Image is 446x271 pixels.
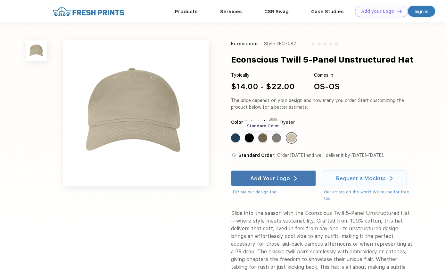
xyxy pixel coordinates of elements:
div: Style #EC7087 [264,40,296,47]
img: gray_star.svg [323,42,327,46]
div: Typically [231,72,295,79]
div: $14.00 - $22.00 [231,81,295,92]
span: Order [DATE] and we’ll deliver it by [DATE]–[DATE]. [277,153,384,158]
img: gray_star.svg [334,42,338,46]
div: Oyster [280,119,295,126]
div: Pacific [231,133,240,142]
img: gray_star.svg [311,42,315,46]
img: standard order [231,152,237,158]
div: Request a Mockup [336,175,386,182]
img: func=resize&h=100 [26,40,47,61]
img: white arrow [294,176,297,181]
img: gray_star.svg [317,42,321,46]
div: Jungle [258,133,267,142]
a: Products [175,9,198,14]
div: Add Your Logo [250,175,290,182]
div: Black [245,133,254,142]
img: fo%20logo%202.webp [51,6,126,17]
div: DIY via our design tool. [233,189,316,195]
div: The price depends on your design and how many you order. Start customizing the product below for ... [231,97,414,111]
img: white arrow [390,176,392,181]
a: Sign in [408,6,435,17]
div: Sign in [415,8,428,15]
img: func=resize&h=640 [63,40,209,186]
div: Charcoal [272,133,281,142]
div: Add your Logo [361,9,394,14]
img: DT [397,9,402,13]
div: OS-OS [314,81,340,92]
div: Color Selected: [231,119,266,126]
div: Our artists do the work! We revise for free too. [324,189,414,201]
div: Comes in [314,72,340,79]
span: Standard Order: [238,153,276,158]
div: Econscious [231,40,259,47]
div: Econscious Twill 5-Panel Unstructured Hat [231,54,413,66]
div: Oyster [287,133,296,142]
img: gray_star.svg [329,42,333,46]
